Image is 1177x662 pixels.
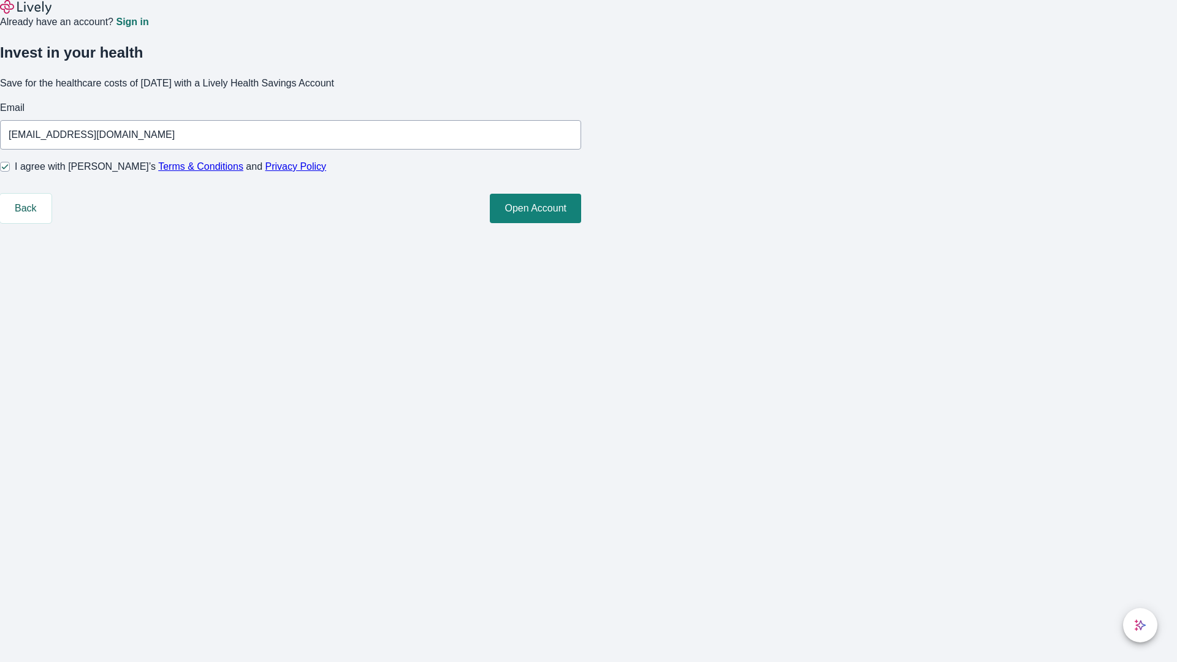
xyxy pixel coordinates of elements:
svg: Lively AI Assistant [1134,619,1146,631]
a: Sign in [116,17,148,27]
button: Open Account [490,194,581,223]
span: I agree with [PERSON_NAME]’s and [15,159,326,174]
button: chat [1123,608,1157,642]
a: Privacy Policy [265,161,327,172]
a: Terms & Conditions [158,161,243,172]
